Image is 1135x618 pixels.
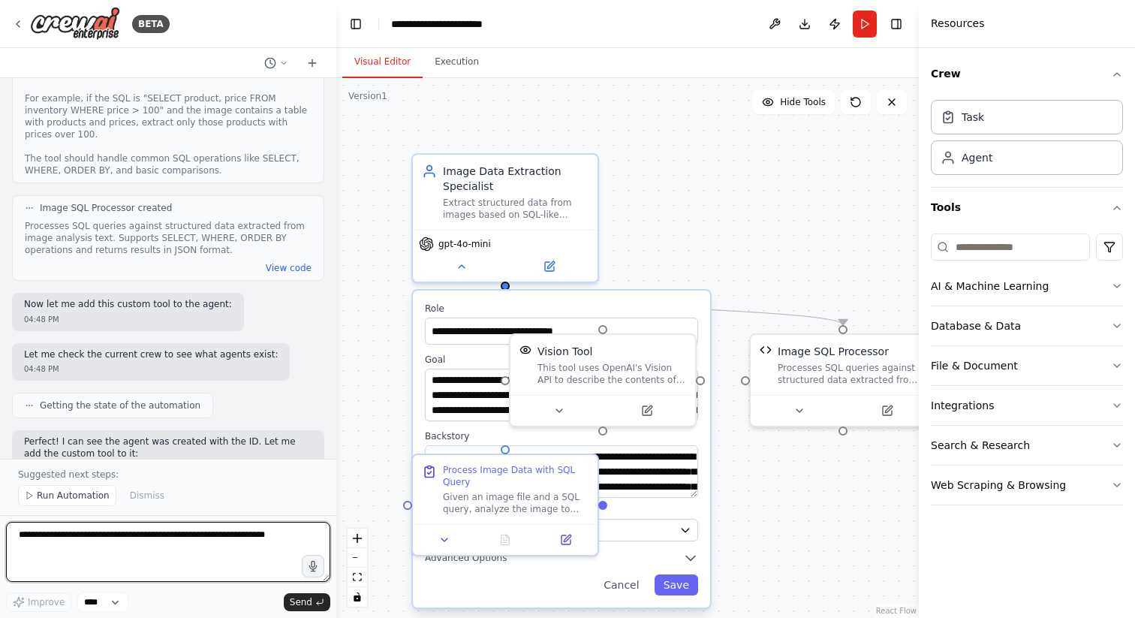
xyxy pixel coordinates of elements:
div: BETA [132,15,170,33]
div: Process Image Data with SQL QueryGiven an image file and a SQL query, analyze the image to extrac... [411,454,599,556]
span: Hide Tools [780,96,826,108]
p: Perfect! I can see the agent was created with the ID. Let me add the custom tool to it: [24,436,312,460]
p: Now let me add this custom tool to the agent: [24,299,232,311]
div: Image SQL Processor [778,344,889,359]
span: Image SQL Processor created [40,202,172,214]
button: Search & Research [931,426,1123,465]
div: Image SQL ProcessorImage SQL ProcessorProcesses SQL queries against structured data extracted fro... [749,333,937,427]
nav: breadcrumb [391,17,519,32]
div: VisionToolVision ToolThis tool uses OpenAI's Vision API to describe the contents of an image. [509,333,697,427]
button: fit view [348,568,367,587]
button: Tools [931,188,1123,228]
div: Task [962,110,984,125]
button: No output available [474,531,537,549]
label: Goal [425,354,698,366]
label: Role [425,303,698,315]
div: 04:48 PM [24,314,232,325]
button: Run Automation [18,485,116,506]
button: Database & Data [931,306,1123,345]
button: Advanced Options [425,550,698,565]
div: Agent [962,150,992,165]
button: Web Scraping & Browsing [931,466,1123,505]
button: Cancel [595,574,648,595]
button: Improve [6,592,71,612]
button: File & Document [931,346,1123,385]
button: Hide right sidebar [886,14,907,35]
span: Improve [28,596,65,608]
button: View code [266,262,312,274]
img: VisionTool [519,344,531,356]
button: Crew [931,54,1123,94]
div: Processes SQL queries against structured data extracted from image analysis text. Supports SELECT... [778,362,926,386]
button: Start a new chat [300,54,324,72]
h4: Resources [931,16,985,32]
div: Tools [931,228,1123,517]
span: Run Automation [37,490,110,502]
div: Image Data Extraction SpecialistExtract structured data from images based on SQL-like queries. Pr... [411,153,599,283]
button: Hide Tools [753,90,835,114]
button: Switch to previous chat [258,54,294,72]
div: React Flow controls [348,529,367,607]
div: Crew [931,94,1123,187]
button: toggle interactivity [348,587,367,607]
button: zoom out [348,548,367,568]
button: Dismiss [122,485,172,506]
div: This tool uses OpenAI's Vision API to describe the contents of an image. [537,362,686,386]
a: React Flow attribution [876,607,917,615]
label: Backstory [425,430,698,442]
button: Hide left sidebar [345,14,366,35]
div: 04:48 PM [24,363,278,375]
button: Open in side panel [844,402,929,420]
g: Edge from 94e1da67-6db8-446b-8c92-0d313c606fcf to bb24c42a-65ad-4c0a-86c0-211b03ba9d7f [498,291,850,325]
img: Image SQL Processor [760,344,772,356]
button: Integrations [931,386,1123,425]
div: Process Image Data with SQL Query [443,464,589,488]
div: Extract structured data from images based on SQL-like queries. Process images to identify tables,... [443,197,589,221]
span: gpt-4o-mini [438,238,491,250]
p: Let me check the current crew to see what agents exist: [24,349,278,361]
button: Send [284,593,330,611]
button: Visual Editor [342,47,423,78]
button: Open in side panel [604,402,689,420]
button: Execution [423,47,491,78]
div: Given an image file and a SQL query, analyze the image to extract structured data and then apply ... [443,491,589,515]
button: AI & Machine Learning [931,267,1123,306]
button: zoom in [348,529,367,548]
button: Open in side panel [507,258,592,276]
img: Logo [30,7,120,41]
button: Open in side panel [540,531,592,549]
div: Version 1 [348,90,387,102]
div: Processes SQL queries against structured data extracted from image analysis text. Supports SELECT... [25,220,312,256]
div: Vision Tool [537,344,592,359]
p: Suggested next steps: [18,469,318,481]
span: Dismiss [130,490,164,502]
button: Click to speak your automation idea [302,555,324,577]
span: Send [290,596,312,608]
span: Advanced Options [425,552,507,564]
span: Getting the state of the automation [40,399,200,411]
div: Image Data Extraction Specialist [443,164,589,194]
button: Save [655,574,698,595]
